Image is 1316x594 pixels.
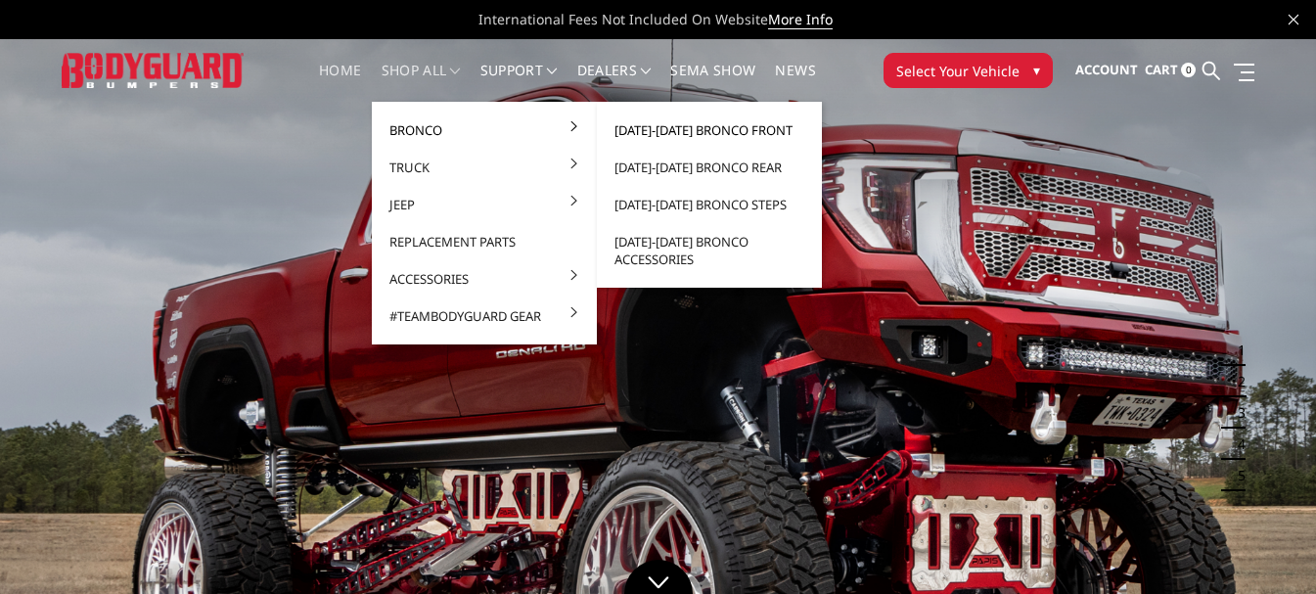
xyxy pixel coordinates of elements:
a: News [775,64,815,102]
a: [DATE]-[DATE] Bronco Rear [605,149,814,186]
a: Cart 0 [1145,44,1196,97]
a: Click to Down [624,560,693,594]
a: Truck [380,149,589,186]
a: #TeamBodyguard Gear [380,297,589,335]
a: Accessories [380,260,589,297]
button: Select Your Vehicle [884,53,1053,88]
a: More Info [768,10,833,29]
a: Replacement Parts [380,223,589,260]
span: Select Your Vehicle [896,61,1020,81]
a: [DATE]-[DATE] Bronco Steps [605,186,814,223]
a: Dealers [577,64,652,102]
a: Home [319,64,361,102]
button: 1 of 5 [1226,336,1246,367]
button: 4 of 5 [1226,429,1246,460]
button: 5 of 5 [1226,460,1246,491]
a: [DATE]-[DATE] Bronco Front [605,112,814,149]
a: Support [480,64,558,102]
span: 0 [1181,63,1196,77]
a: [DATE]-[DATE] Bronco Accessories [605,223,814,278]
a: shop all [382,64,461,102]
a: Account [1075,44,1138,97]
button: 2 of 5 [1226,367,1246,398]
a: Jeep [380,186,589,223]
img: BODYGUARD BUMPERS [62,53,245,89]
span: ▾ [1033,60,1040,80]
span: Cart [1145,61,1178,78]
span: Account [1075,61,1138,78]
button: 3 of 5 [1226,398,1246,430]
a: SEMA Show [670,64,755,102]
a: Bronco [380,112,589,149]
